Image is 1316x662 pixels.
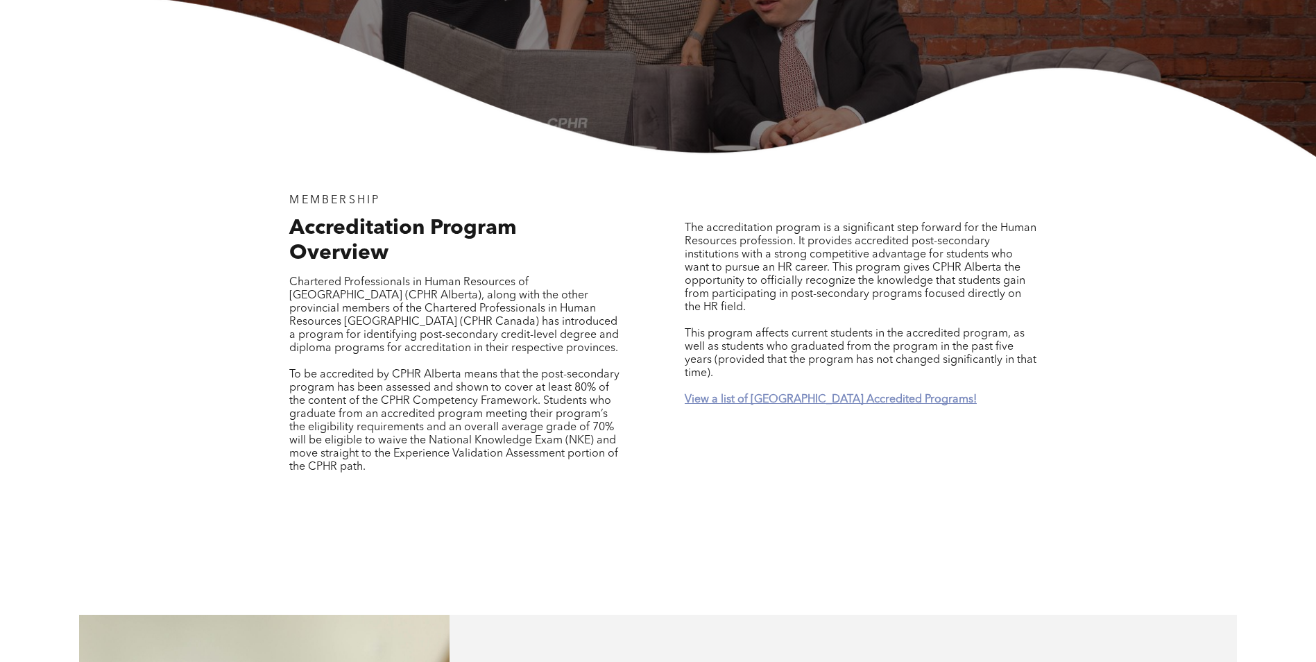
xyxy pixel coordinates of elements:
span: Accreditation Program Overview [289,218,517,264]
span: To be accredited by CPHR Alberta means that the post-secondary program has been assessed and show... [289,369,619,473]
span: The accreditation program is a significant step forward for the Human Resources profession. It pr... [685,223,1036,313]
span: Chartered Professionals in Human Resources of [GEOGRAPHIC_DATA] (CPHR Alberta), along with the ot... [289,277,619,354]
span: MEMBERSHIP [289,195,380,206]
span: This program affects current students in the accredited program, as well as students who graduate... [685,328,1036,379]
a: View a list of [GEOGRAPHIC_DATA] Accredited Programs! [685,394,977,405]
